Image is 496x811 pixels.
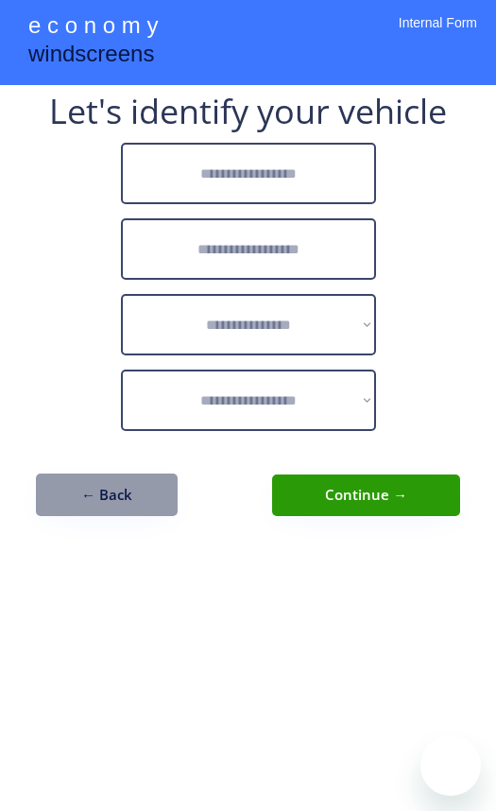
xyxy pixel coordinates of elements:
[420,735,481,796] iframe: Button to launch messaging window
[28,9,158,45] div: e c o n o m y
[28,38,154,75] div: windscreens
[49,95,447,129] div: Let's identify your vehicle
[399,14,477,57] div: Internal Form
[272,475,460,516] button: Continue →
[36,474,178,516] button: ← Back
